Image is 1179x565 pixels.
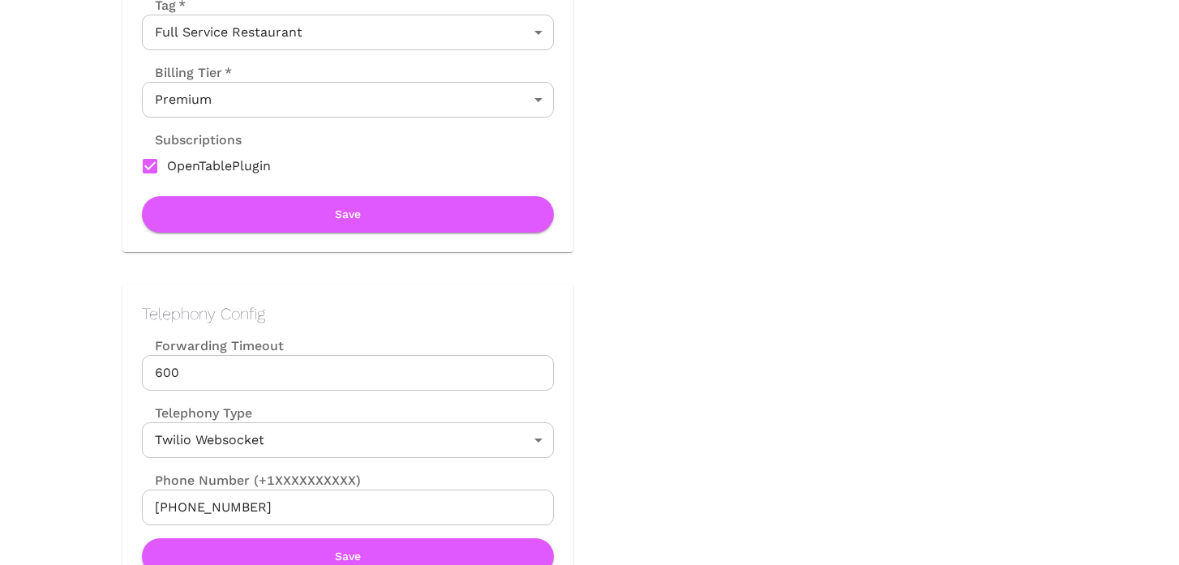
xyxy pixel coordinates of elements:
div: Twilio Websocket [142,422,554,458]
h2: Telephony Config [142,304,554,323]
span: OpenTablePlugin [167,156,271,176]
div: Premium [142,82,554,118]
label: Phone Number (+1XXXXXXXXXX) [142,471,554,490]
label: Subscriptions [142,131,242,149]
label: Forwarding Timeout [142,336,554,355]
label: Telephony Type [142,404,252,422]
button: Save [142,196,554,233]
label: Billing Tier [142,63,232,82]
div: Full Service Restaurant [142,15,554,50]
